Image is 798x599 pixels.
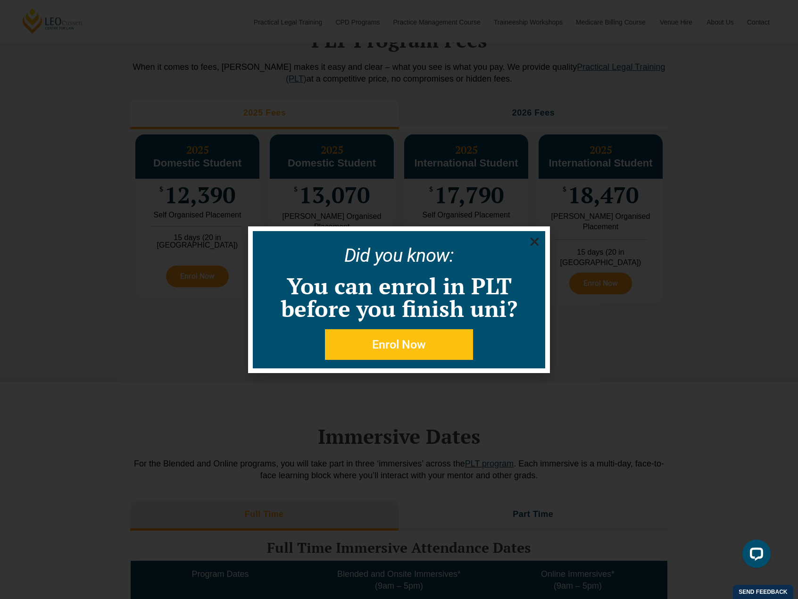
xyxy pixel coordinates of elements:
iframe: LiveChat chat widget [735,536,774,575]
span: Enrol Now [372,339,426,350]
a: Enrol Now [325,329,473,360]
a: Did you know: [344,244,454,266]
a: You can enrol in PLT before you finish uni? [281,271,517,324]
a: Close [529,236,540,248]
